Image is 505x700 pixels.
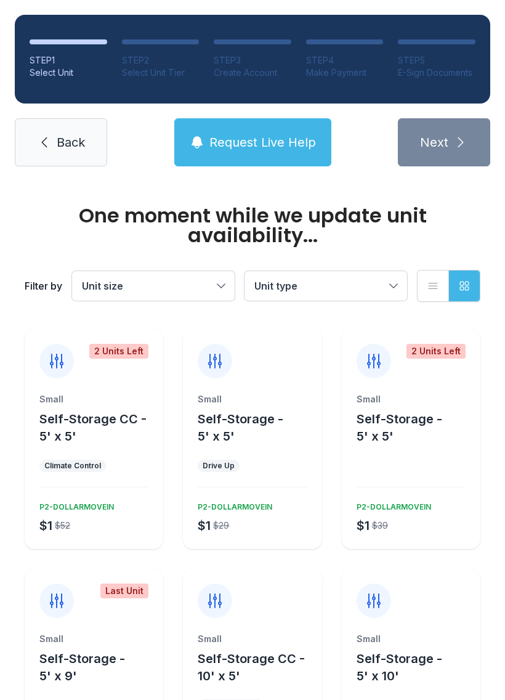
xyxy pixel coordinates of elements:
div: One moment while we update unit availability... [25,206,480,245]
div: Small [39,393,148,405]
div: Select Unit [30,67,107,79]
div: STEP 2 [122,54,200,67]
button: Self-Storage CC - 5' x 5' [39,410,158,445]
div: Climate Control [44,461,101,471]
div: Small [357,393,466,405]
div: P2-DOLLARMOVEIN [34,497,114,512]
button: Self-Storage - 5' x 5' [198,410,317,445]
button: Self-Storage - 5' x 10' [357,650,475,685]
span: Back [57,134,85,151]
div: $1 [198,517,211,534]
span: Self-Storage CC - 5' x 5' [39,412,147,444]
button: Self-Storage - 5' x 5' [357,410,475,445]
div: Last Unit [100,584,148,598]
span: Self-Storage CC - 10' x 5' [198,651,305,683]
div: $39 [372,519,388,532]
div: 2 Units Left [89,344,148,359]
span: Self-Storage - 5' x 5' [357,412,442,444]
button: Self-Storage CC - 10' x 5' [198,650,317,685]
div: STEP 3 [214,54,291,67]
div: E-Sign Documents [398,67,475,79]
div: $29 [213,519,229,532]
div: P2-DOLLARMOVEIN [193,497,272,512]
span: Self-Storage - 5' x 10' [357,651,442,683]
div: 2 Units Left [406,344,466,359]
div: Small [198,633,307,645]
button: Self-Storage - 5' x 9' [39,650,158,685]
span: Request Live Help [209,134,316,151]
div: $52 [55,519,70,532]
span: Unit size [82,280,123,292]
div: Small [357,633,466,645]
div: Select Unit Tier [122,67,200,79]
span: Self-Storage - 5' x 9' [39,651,125,683]
div: Make Payment [306,67,384,79]
div: Create Account [214,67,291,79]
span: Unit type [254,280,297,292]
div: STEP 5 [398,54,475,67]
div: P2-DOLLARMOVEIN [352,497,431,512]
div: Filter by [25,279,62,293]
div: $1 [357,517,370,534]
button: Unit size [72,271,235,301]
button: Unit type [244,271,407,301]
div: $1 [39,517,52,534]
div: Small [198,393,307,405]
div: Small [39,633,148,645]
div: STEP 4 [306,54,384,67]
div: Drive Up [203,461,235,471]
span: Self-Storage - 5' x 5' [198,412,283,444]
span: Next [420,134,448,151]
div: STEP 1 [30,54,107,67]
